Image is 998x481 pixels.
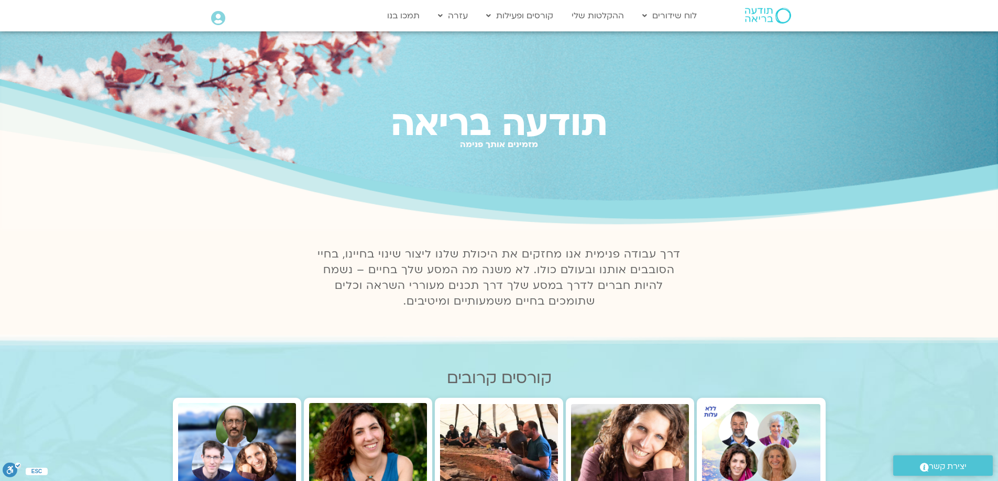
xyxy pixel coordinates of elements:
[312,247,687,309] p: דרך עבודה פנימית אנו מחזקים את היכולת שלנו ליצור שינוי בחיינו, בחיי הסובבים אותנו ובעולם כולו. לא...
[382,6,425,26] a: תמכו בנו
[745,8,791,24] img: תודעה בריאה
[173,369,826,387] h2: קורסים קרובים
[637,6,702,26] a: לוח שידורים
[566,6,629,26] a: ההקלטות שלי
[929,460,967,474] span: יצירת קשר
[481,6,558,26] a: קורסים ופעילות
[433,6,473,26] a: עזרה
[893,455,993,476] a: יצירת קשר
